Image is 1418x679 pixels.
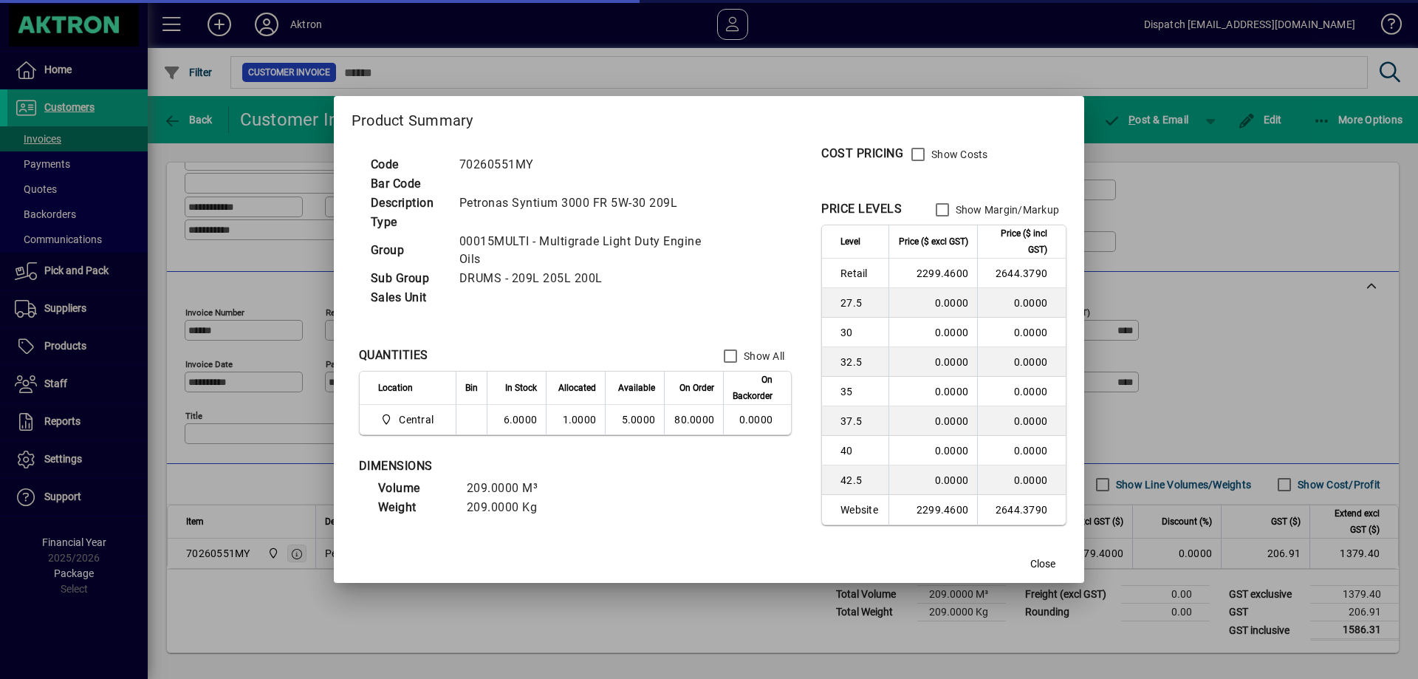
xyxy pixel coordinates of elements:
td: 0.0000 [888,288,977,318]
span: In Stock [505,380,537,396]
td: Group [363,232,452,269]
td: 6.0000 [487,405,546,434]
span: Available [618,380,655,396]
span: Price ($ incl GST) [987,225,1047,258]
span: Level [840,233,860,250]
span: 40 [840,443,880,458]
span: Retail [840,266,880,281]
td: 0.0000 [977,318,1066,347]
span: 42.5 [840,473,880,488]
td: 209.0000 Kg [459,498,556,517]
span: Location [378,380,413,396]
td: Sub Group [363,269,452,288]
span: Central [399,412,434,427]
span: Allocated [558,380,596,396]
span: Bin [465,380,478,396]
td: DRUMS - 209L 205L 200L [452,269,721,288]
td: 0.0000 [977,377,1066,406]
span: 35 [840,384,880,399]
td: 0.0000 [977,465,1066,495]
td: 00015MULTI - Multigrade Light Duty Engine Oils [452,232,721,269]
td: Bar Code [363,174,452,194]
td: 2299.4600 [888,259,977,288]
span: 32.5 [840,355,880,369]
td: 0.0000 [888,318,977,347]
span: 30 [840,325,880,340]
span: 37.5 [840,414,880,429]
td: Weight [371,498,459,517]
td: 0.0000 [888,436,977,465]
td: 0.0000 [723,405,791,434]
td: Code [363,155,452,174]
span: Central [378,411,439,429]
td: 1.0000 [546,405,605,434]
td: Sales Unit [363,288,452,307]
label: Show All [741,349,784,364]
td: 0.0000 [888,406,977,436]
td: Petronas Syntium 3000 FR 5W-30 209L [452,194,721,213]
td: 209.0000 M³ [459,479,556,498]
td: 2644.3790 [977,495,1066,525]
td: 2299.4600 [888,495,977,525]
div: QUANTITIES [359,347,428,364]
span: On Order [679,380,714,396]
td: Type [363,213,452,232]
h2: Product Summary [334,96,1084,139]
span: 27.5 [840,296,880,310]
span: Website [840,502,880,517]
td: 0.0000 [977,347,1066,377]
div: COST PRICING [821,145,903,163]
span: Price ($ excl GST) [899,233,968,250]
td: Description [363,194,452,213]
td: 70260551MY [452,155,721,174]
label: Show Margin/Markup [953,202,1060,217]
span: Close [1030,556,1055,572]
td: Volume [371,479,459,498]
div: DIMENSIONS [359,457,728,475]
td: 0.0000 [977,436,1066,465]
td: 2644.3790 [977,259,1066,288]
td: 5.0000 [605,405,664,434]
span: 80.0000 [674,414,714,426]
button: Close [1019,550,1066,577]
td: 0.0000 [977,288,1066,318]
span: On Backorder [733,372,773,404]
td: 0.0000 [888,377,977,406]
div: PRICE LEVELS [821,200,902,218]
td: 0.0000 [888,347,977,377]
td: 0.0000 [888,465,977,495]
label: Show Costs [928,147,988,162]
td: 0.0000 [977,406,1066,436]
